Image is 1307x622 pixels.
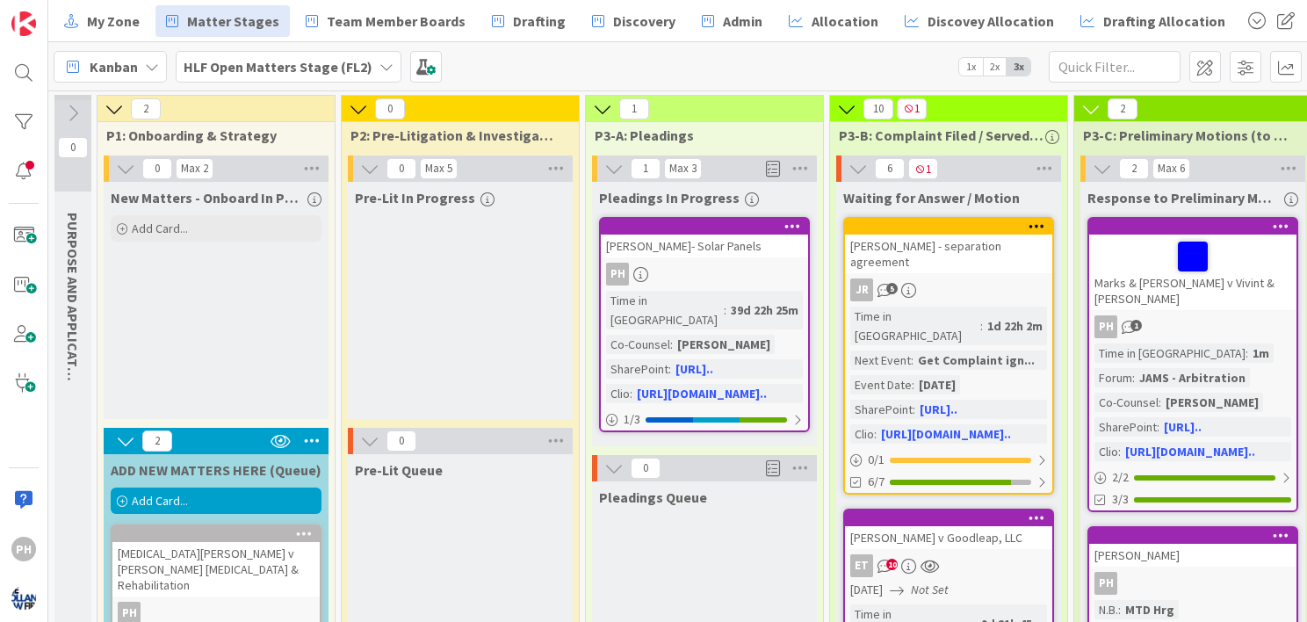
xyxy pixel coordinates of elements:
[155,5,290,37] a: Matter Stages
[1007,58,1030,76] span: 3x
[1132,368,1135,387] span: :
[845,554,1052,577] div: ET
[726,300,803,320] div: 39d 22h 25m
[595,127,801,144] span: P3-A: Pleadings
[1112,468,1129,487] span: 2 / 2
[886,559,898,570] span: 10
[845,235,1052,273] div: [PERSON_NAME] - separation agreement
[1094,315,1117,338] div: PH
[386,158,416,179] span: 0
[850,581,883,599] span: [DATE]
[1049,51,1181,83] input: Quick Filter...
[1157,417,1159,437] span: :
[11,11,36,36] img: Visit kanbanzone.com
[1089,315,1296,338] div: PH
[850,554,873,577] div: ET
[581,5,686,37] a: Discovery
[850,400,913,419] div: SharePoint
[845,526,1052,549] div: [PERSON_NAME] v Goodleap, LLC
[606,263,629,286] div: PH
[599,488,707,506] span: Pleadings Queue
[1161,393,1263,412] div: [PERSON_NAME]
[350,127,557,144] span: P2: Pre-Litigation & Investigation
[724,300,726,320] span: :
[669,164,697,173] div: Max 3
[54,5,150,37] a: My Zone
[850,375,912,394] div: Event Date
[670,335,673,354] span: :
[606,291,724,329] div: Time in [GEOGRAPHIC_DATA]
[850,307,980,345] div: Time in [GEOGRAPHIC_DATA]
[863,98,893,119] span: 10
[87,11,140,32] span: My Zone
[1094,393,1159,412] div: Co-Counsel
[1125,444,1255,459] a: [URL][DOMAIN_NAME]..
[111,189,302,206] span: New Matters - Onboard In Progress
[913,400,915,419] span: :
[142,158,172,179] span: 0
[1159,393,1161,412] span: :
[375,98,405,119] span: 0
[606,335,670,354] div: Co-Counsel
[778,5,889,37] a: Allocation
[913,351,1039,370] div: Get Complaint ign...
[637,386,767,401] a: [URL][DOMAIN_NAME]..
[908,158,938,179] span: 1
[1118,442,1121,461] span: :
[1103,11,1225,32] span: Drafting Allocation
[911,351,913,370] span: :
[812,11,878,32] span: Allocation
[481,5,576,37] a: Drafting
[897,98,927,119] span: 1
[850,278,873,301] div: JR
[1089,466,1296,488] div: 2/2
[1089,219,1296,310] div: Marks & [PERSON_NAME] v Vivint & [PERSON_NAME]
[668,359,671,379] span: :
[11,586,36,611] img: avatar
[111,461,321,479] span: ADD NEW MATTERS HERE (Queue)
[881,426,1011,442] a: [URL][DOMAIN_NAME]..
[845,278,1052,301] div: JR
[142,430,172,452] span: 2
[64,213,82,547] span: PURPOSE AND APPLICATION OF OPEN MATTERS DESK
[58,137,88,158] span: 0
[845,219,1052,273] div: [PERSON_NAME] - separation agreement
[187,11,279,32] span: Matter Stages
[599,189,740,206] span: Pleadings In Progress
[959,58,983,76] span: 1x
[911,582,949,597] i: Not Set
[1118,600,1121,619] span: :
[184,58,372,76] b: HLF Open Matters Stage (FL2)
[606,359,668,379] div: SharePoint
[386,430,416,452] span: 0
[327,11,466,32] span: Team Member Boards
[1094,600,1118,619] div: N.B.
[601,219,808,257] div: [PERSON_NAME]- Solar Panels
[132,221,188,236] span: Add Card...
[112,542,320,597] div: [MEDICAL_DATA][PERSON_NAME] v [PERSON_NAME] [MEDICAL_DATA] & Rehabilitation
[1135,368,1250,387] div: JAMS - Arbitration
[106,127,313,144] span: P1: Onboarding & Strategy
[691,5,773,37] a: Admin
[1246,344,1248,363] span: :
[355,461,443,479] span: Pre-Lit Queue
[920,401,957,417] a: [URL]..
[874,424,877,444] span: :
[624,410,640,429] span: 1 / 3
[613,11,675,32] span: Discovery
[630,384,632,403] span: :
[1108,98,1137,119] span: 2
[1094,417,1157,437] div: SharePoint
[11,537,36,561] div: PH
[845,449,1052,471] div: 0/1
[1094,442,1118,461] div: Clio
[1121,600,1179,619] div: MTD Hrg
[868,451,885,469] span: 0 / 1
[886,283,898,294] span: 5
[132,493,188,509] span: Add Card...
[1094,368,1132,387] div: Forum
[839,127,1045,144] span: P3-B: Complaint Filed / Served / Waiting
[631,458,661,479] span: 0
[1089,544,1296,567] div: [PERSON_NAME]
[843,189,1020,206] span: Waiting for Answer / Motion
